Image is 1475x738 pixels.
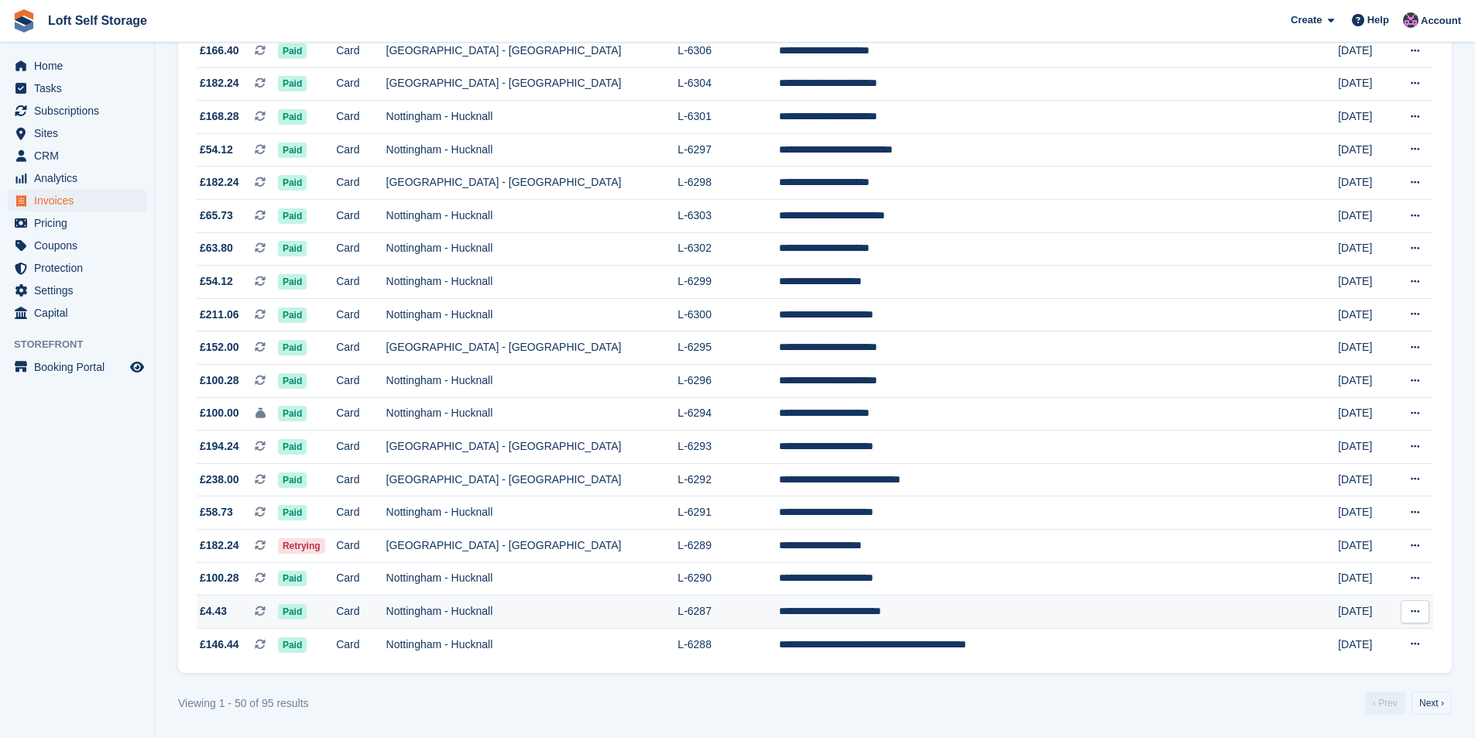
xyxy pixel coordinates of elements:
[278,208,307,224] span: Paid
[8,280,146,301] a: menu
[200,537,239,554] span: £182.24
[278,604,307,620] span: Paid
[200,472,239,488] span: £238.00
[8,302,146,324] a: menu
[34,190,127,211] span: Invoices
[1362,692,1455,715] nav: Pages
[677,166,779,200] td: L-6298
[677,67,779,101] td: L-6304
[336,133,386,166] td: Card
[677,431,779,464] td: L-6293
[386,463,678,496] td: [GEOGRAPHIC_DATA] - [GEOGRAPHIC_DATA]
[336,166,386,200] td: Card
[336,463,386,496] td: Card
[677,463,779,496] td: L-6292
[34,100,127,122] span: Subscriptions
[200,240,233,256] span: £63.80
[278,307,307,323] span: Paid
[1403,12,1418,28] img: Amy Wright
[1338,596,1393,629] td: [DATE]
[677,530,779,563] td: L-6289
[278,505,307,520] span: Paid
[677,331,779,365] td: L-6295
[128,358,146,376] a: Preview store
[386,596,678,629] td: Nottingham - Hucknall
[336,628,386,661] td: Card
[386,200,678,233] td: Nottingham - Hucknall
[34,122,127,144] span: Sites
[8,235,146,256] a: menu
[200,438,239,455] span: £194.24
[336,562,386,596] td: Card
[14,337,154,352] span: Storefront
[200,208,233,224] span: £65.73
[34,235,127,256] span: Coupons
[386,133,678,166] td: Nottingham - Hucknall
[1421,13,1461,29] span: Account
[200,504,233,520] span: £58.73
[1338,397,1393,431] td: [DATE]
[677,266,779,299] td: L-6299
[677,101,779,134] td: L-6301
[1365,692,1405,715] a: Previous
[1338,67,1393,101] td: [DATE]
[677,232,779,266] td: L-6302
[336,496,386,530] td: Card
[386,232,678,266] td: Nottingham - Hucknall
[386,431,678,464] td: [GEOGRAPHIC_DATA] - [GEOGRAPHIC_DATA]
[677,628,779,661] td: L-6288
[8,55,146,77] a: menu
[278,142,307,158] span: Paid
[336,331,386,365] td: Card
[42,8,153,33] a: Loft Self Storage
[1367,12,1389,28] span: Help
[278,340,307,355] span: Paid
[386,35,678,68] td: [GEOGRAPHIC_DATA] - [GEOGRAPHIC_DATA]
[386,266,678,299] td: Nottingham - Hucknall
[336,431,386,464] td: Card
[386,166,678,200] td: [GEOGRAPHIC_DATA] - [GEOGRAPHIC_DATA]
[1338,101,1393,134] td: [DATE]
[336,101,386,134] td: Card
[8,100,146,122] a: menu
[336,596,386,629] td: Card
[677,133,779,166] td: L-6297
[200,43,239,59] span: £166.40
[278,538,325,554] span: Retrying
[278,406,307,421] span: Paid
[336,67,386,101] td: Card
[677,200,779,233] td: L-6303
[1338,232,1393,266] td: [DATE]
[34,145,127,166] span: CRM
[278,43,307,59] span: Paid
[34,212,127,234] span: Pricing
[34,302,127,324] span: Capital
[1412,692,1452,715] a: Next
[34,356,127,378] span: Booking Portal
[1338,200,1393,233] td: [DATE]
[677,35,779,68] td: L-6306
[336,298,386,331] td: Card
[200,339,239,355] span: £152.00
[200,142,233,158] span: £54.12
[34,280,127,301] span: Settings
[278,373,307,389] span: Paid
[200,570,239,586] span: £100.28
[336,397,386,431] td: Card
[200,174,239,191] span: £182.24
[1338,628,1393,661] td: [DATE]
[386,67,678,101] td: [GEOGRAPHIC_DATA] - [GEOGRAPHIC_DATA]
[677,596,779,629] td: L-6287
[8,167,146,189] a: menu
[677,298,779,331] td: L-6300
[34,77,127,99] span: Tasks
[278,109,307,125] span: Paid
[1338,365,1393,398] td: [DATE]
[8,145,146,166] a: menu
[34,55,127,77] span: Home
[8,122,146,144] a: menu
[200,372,239,389] span: £100.28
[278,637,307,653] span: Paid
[336,266,386,299] td: Card
[8,212,146,234] a: menu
